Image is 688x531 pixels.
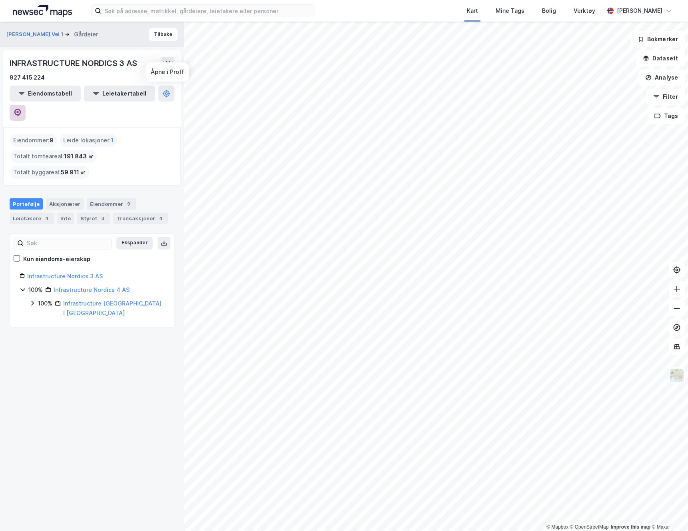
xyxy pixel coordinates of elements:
[546,524,568,530] a: Mapbox
[631,31,685,47] button: Bokmerker
[74,30,98,39] div: Gårdeier
[54,286,130,293] a: Infrastructure Nordics 4 AS
[125,200,133,208] div: 9
[10,150,97,163] div: Totalt tomteareal :
[542,6,556,16] div: Bolig
[10,86,81,102] button: Eiendomstabell
[13,5,72,17] img: logo.a4113a55bc3d86da70a041830d287a7e.svg
[6,30,65,38] button: [PERSON_NAME] Vei 1
[63,300,162,316] a: Infrastructure [GEOGRAPHIC_DATA] I [GEOGRAPHIC_DATA]
[27,273,103,279] a: Infrastructure Nordics 3 AS
[648,493,688,531] div: Kontrollprogram for chat
[77,213,110,224] div: Styret
[24,237,111,249] input: Søk
[648,493,688,531] iframe: Chat Widget
[10,57,139,70] div: INFRASTRUCTURE NORDICS 3 AS
[617,6,662,16] div: [PERSON_NAME]
[496,6,524,16] div: Mine Tags
[10,134,57,147] div: Eiendommer :
[101,5,315,17] input: Søk på adresse, matrikkel, gårdeiere, leietakere eller personer
[646,89,685,105] button: Filter
[87,198,136,210] div: Eiendommer
[60,134,117,147] div: Leide lokasjoner :
[116,237,153,250] button: Ekspander
[64,152,94,161] span: 191 843 ㎡
[149,28,178,41] button: Tilbake
[10,198,43,210] div: Portefølje
[570,524,609,530] a: OpenStreetMap
[638,70,685,86] button: Analyse
[61,168,86,177] span: 59 911 ㎡
[99,214,107,222] div: 3
[84,86,155,102] button: Leietakertabell
[50,136,54,145] span: 9
[43,214,51,222] div: 4
[23,254,90,264] div: Kun eiendoms-eierskap
[669,368,684,383] img: Z
[636,50,685,66] button: Datasett
[611,524,650,530] a: Improve this map
[46,198,84,210] div: Aksjonærer
[10,213,54,224] div: Leietakere
[28,285,43,295] div: 100%
[574,6,595,16] div: Verktøy
[57,213,74,224] div: Info
[467,6,478,16] div: Kart
[157,214,165,222] div: 4
[38,299,52,308] div: 100%
[648,108,685,124] button: Tags
[111,136,114,145] span: 1
[10,166,89,179] div: Totalt byggareal :
[10,73,45,82] div: 927 415 224
[113,213,168,224] div: Transaksjoner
